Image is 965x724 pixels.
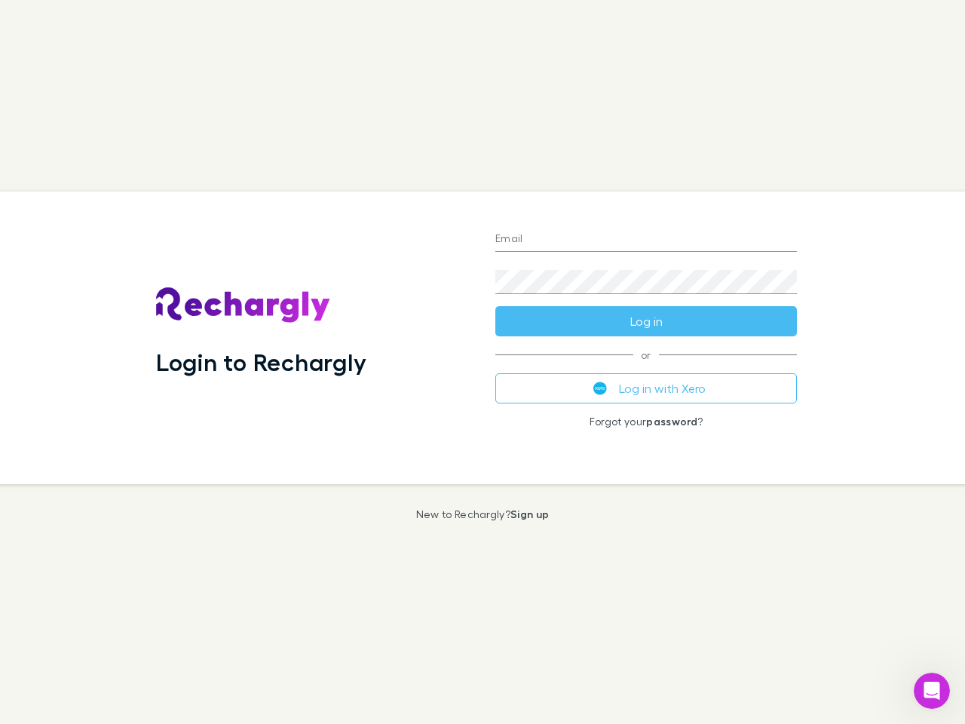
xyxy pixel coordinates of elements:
a: password [646,415,697,428]
a: Sign up [510,508,549,520]
h1: Login to Rechargly [156,348,366,376]
button: Log in [495,306,797,336]
span: or [495,354,797,355]
p: Forgot your ? [495,416,797,428]
p: New to Rechargly? [416,508,550,520]
img: Xero's logo [593,382,607,395]
iframe: Intercom live chat [914,673,950,709]
button: Log in with Xero [495,373,797,403]
img: Rechargly's Logo [156,287,331,324]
